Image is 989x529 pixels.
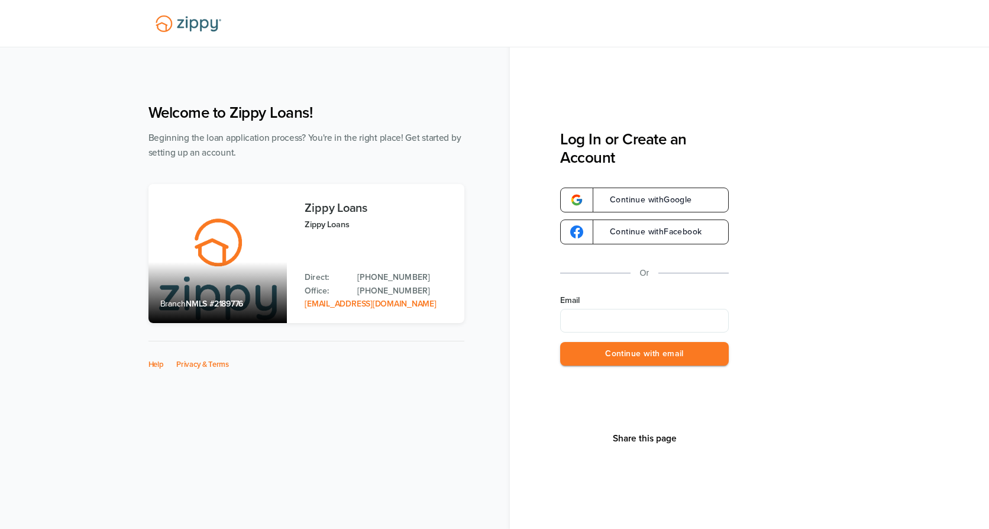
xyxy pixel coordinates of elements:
label: Email [560,295,729,307]
a: google-logoContinue withGoogle [560,188,729,212]
a: Privacy & Terms [176,360,229,369]
img: google-logo [570,193,583,207]
img: google-logo [570,225,583,238]
span: NMLS #2189776 [186,299,243,309]
a: google-logoContinue withFacebook [560,220,729,244]
button: Continue with email [560,342,729,366]
a: Direct Phone: 512-975-2947 [357,271,452,284]
input: Email Address [560,309,729,333]
h3: Zippy Loans [305,202,452,215]
button: Share This Page [609,433,680,444]
a: Help [148,360,164,369]
p: Zippy Loans [305,218,452,231]
span: Beginning the loan application process? You're in the right place! Get started by setting up an a... [148,133,461,158]
a: Office Phone: 512-975-2947 [357,285,452,298]
img: Lender Logo [148,10,228,37]
p: Office: [305,285,345,298]
a: Email Address: zippyguide@zippymh.com [305,299,436,309]
span: Continue with Google [598,196,692,204]
span: Branch [160,299,186,309]
p: Or [640,266,649,280]
h3: Log In or Create an Account [560,130,729,167]
h1: Welcome to Zippy Loans! [148,104,464,122]
p: Direct: [305,271,345,284]
span: Continue with Facebook [598,228,702,236]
